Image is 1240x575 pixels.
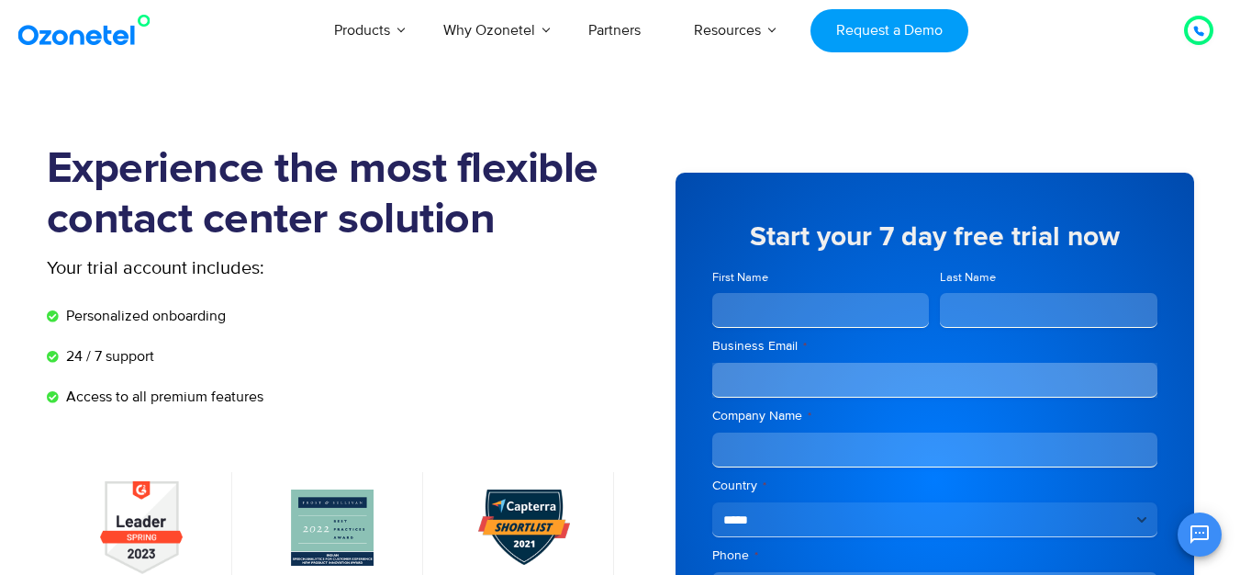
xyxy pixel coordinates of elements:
label: Country [712,477,1157,495]
h5: Start your 7 day free trial now [712,223,1157,251]
span: 24 / 7 support [61,345,154,367]
span: Personalized onboarding [61,305,226,327]
label: Company Name [712,407,1157,425]
p: Your trial account includes: [47,254,483,282]
label: Phone [712,547,1157,565]
label: Last Name [940,269,1157,287]
button: Open chat [1178,513,1222,557]
span: Access to all premium features [61,386,263,408]
label: Business Email [712,337,1157,355]
a: Request a Demo [810,9,967,52]
h1: Experience the most flexible contact center solution [47,144,620,245]
label: First Name [712,269,930,287]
